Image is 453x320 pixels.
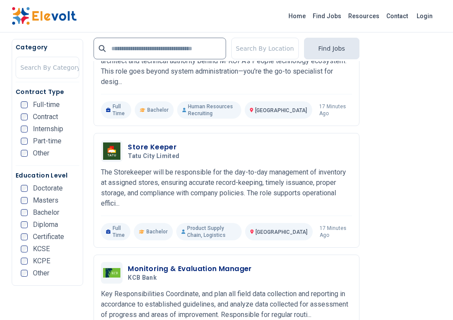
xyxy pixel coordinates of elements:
input: Part-time [21,138,28,145]
img: Tatu City Limited [103,142,120,160]
span: Full-time [33,101,60,108]
p: 17 minutes ago [320,225,352,239]
a: Find Jobs [309,9,345,23]
p: Key Responsibilities Coordinate, and plan all field data collection and reporting in accordance t... [101,289,352,320]
span: Doctorate [33,185,63,192]
a: Contact [383,9,411,23]
span: Other [33,150,49,157]
input: Other [21,270,28,277]
span: [GEOGRAPHIC_DATA] [256,229,307,235]
p: 17 minutes ago [319,103,352,117]
iframe: Chat Widget [410,278,453,320]
input: Masters [21,197,28,204]
h3: Store Keeper [128,142,183,152]
p: Full Time [101,101,131,119]
p: Product Supply Chain, Logistics [176,223,242,240]
input: Diploma [21,221,28,228]
input: Doctorate [21,185,28,192]
span: Tatu City Limited [128,152,179,160]
input: KCSE [21,246,28,252]
span: KCB Bank [128,274,157,282]
input: Full-time [21,101,28,108]
span: Part-time [33,138,61,145]
input: Contract [21,113,28,120]
span: Bachelor [146,228,168,235]
h5: Education Level [16,171,79,180]
span: [GEOGRAPHIC_DATA] [255,107,307,113]
a: Home [285,9,309,23]
img: KCB Bank [103,268,120,278]
span: Bachelor [33,209,59,216]
input: Bachelor [21,209,28,216]
span: Certificate [33,233,64,240]
p: The Storekeeper will be responsible for the day-to-day management of inventory at assigned stores... [101,167,352,209]
span: Contract [33,113,58,120]
img: Elevolt [12,7,77,25]
p: Full Time [101,223,130,240]
button: Find Jobs [304,38,359,59]
p: Human Resources Recruiting [177,101,241,119]
span: Masters [33,197,58,204]
input: Certificate [21,233,28,240]
a: Resources [345,9,383,23]
span: Bachelor [147,107,168,113]
h5: Contract Type [16,87,79,96]
input: Internship [21,126,28,133]
span: Diploma [33,221,58,228]
span: KCPE [33,258,50,265]
span: KCSE [33,246,50,252]
span: Other [33,270,49,277]
input: KCPE [21,258,28,265]
a: Login [411,7,438,25]
input: Other [21,150,28,157]
span: Internship [33,126,63,133]
a: MKOPA SOLARSenior Manager, People Systems & AnalyticsMKOPA SOLARAs Senior Manager, People Systems... [101,19,352,119]
a: Tatu City LimitedStore KeeperTatu City LimitedThe Storekeeper will be responsible for the day-to-... [101,140,352,240]
p: As Senior Manager, People Systems &amp; Analytics, you will be the strategic architect and techni... [101,45,352,87]
h5: Category [16,43,79,52]
iframe: Advertisement [370,39,441,299]
h3: Monitoring & Evaluation Manager [128,264,252,274]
